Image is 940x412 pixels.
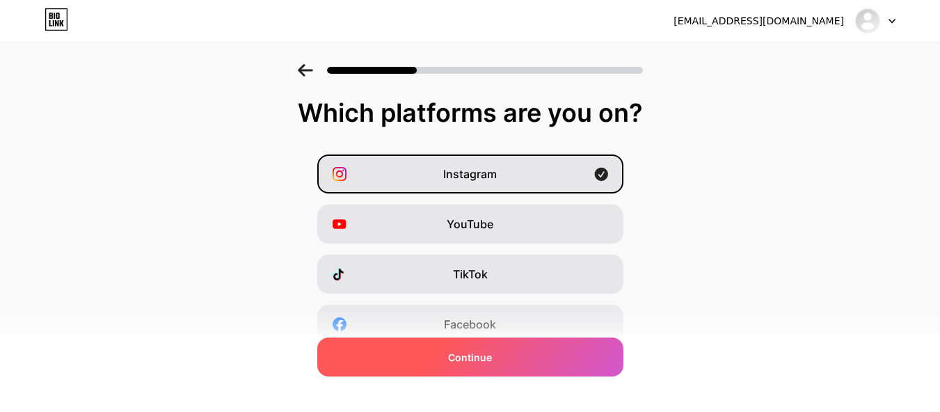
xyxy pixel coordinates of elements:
span: TikTok [453,266,488,283]
span: Facebook [444,316,496,333]
span: YouTube [447,216,493,232]
div: [EMAIL_ADDRESS][DOMAIN_NAME] [674,14,844,29]
span: Continue [448,350,492,365]
span: Instagram [443,166,497,182]
img: dilanbelly [854,8,881,34]
div: Which platforms are you on? [14,99,926,127]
